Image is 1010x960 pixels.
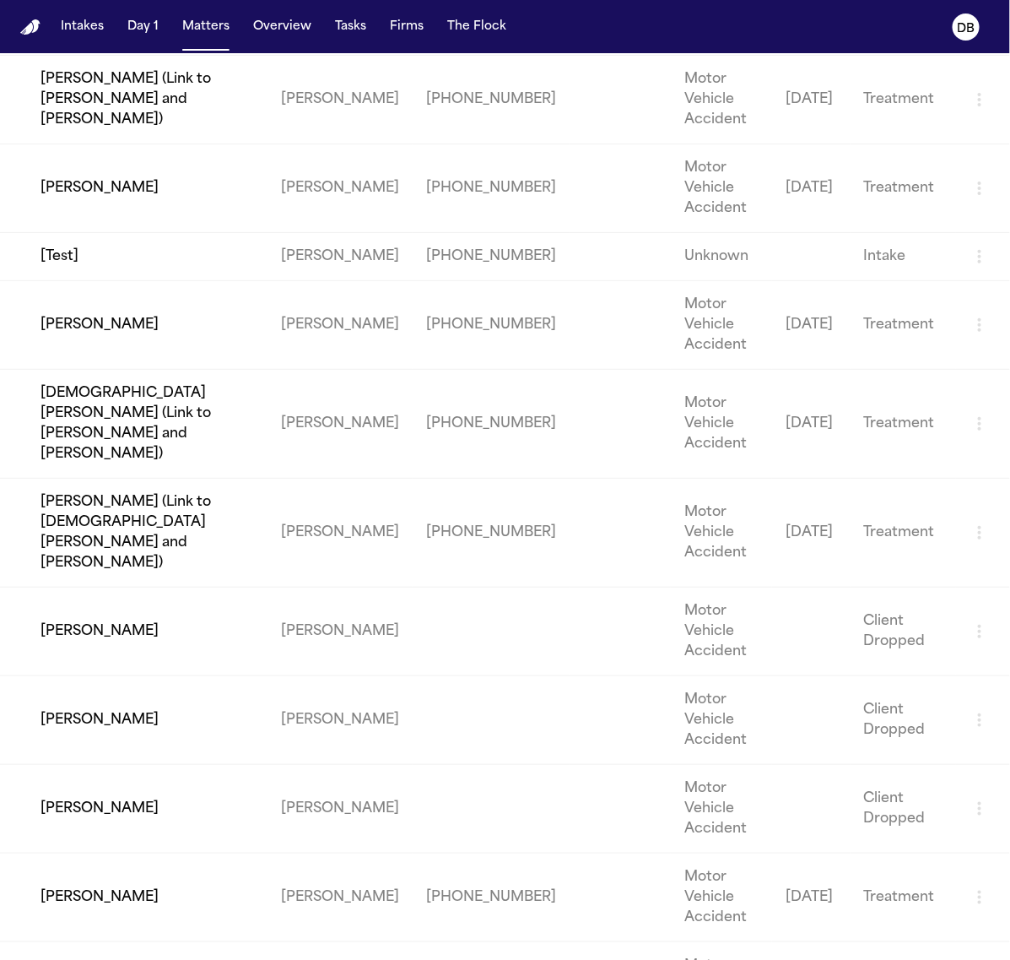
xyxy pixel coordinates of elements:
[851,479,956,588] td: Treatment
[772,479,851,588] td: [DATE]
[20,19,41,35] img: Finch Logo
[772,55,851,144] td: [DATE]
[267,370,413,479] td: [PERSON_NAME]
[851,765,956,854] td: Client Dropped
[20,19,41,35] a: Home
[267,281,413,370] td: [PERSON_NAME]
[413,232,570,280] td: [PHONE_NUMBER]
[267,144,413,232] td: [PERSON_NAME]
[851,370,956,479] td: Treatment
[121,12,165,42] button: Day 1
[267,232,413,280] td: [PERSON_NAME]
[267,676,413,765] td: [PERSON_NAME]
[267,588,413,676] td: [PERSON_NAME]
[851,144,956,232] td: Treatment
[671,676,772,765] td: Motor Vehicle Accident
[772,370,851,479] td: [DATE]
[267,479,413,588] td: [PERSON_NAME]
[772,144,851,232] td: [DATE]
[383,12,430,42] button: Firms
[413,854,570,942] td: [PHONE_NUMBER]
[671,370,772,479] td: Motor Vehicle Accident
[671,479,772,588] td: Motor Vehicle Accident
[772,854,851,942] td: [DATE]
[267,854,413,942] td: [PERSON_NAME]
[851,854,956,942] td: Treatment
[851,55,956,144] td: Treatment
[671,854,772,942] td: Motor Vehicle Accident
[54,12,111,42] button: Intakes
[440,12,513,42] button: The Flock
[671,232,772,280] td: Unknown
[851,232,956,280] td: Intake
[851,588,956,676] td: Client Dropped
[671,765,772,854] td: Motor Vehicle Accident
[267,765,413,854] td: [PERSON_NAME]
[671,55,772,144] td: Motor Vehicle Accident
[413,370,570,479] td: [PHONE_NUMBER]
[246,12,318,42] button: Overview
[851,676,956,765] td: Client Dropped
[413,144,570,232] td: [PHONE_NUMBER]
[413,55,570,144] td: [PHONE_NUMBER]
[671,144,772,232] td: Motor Vehicle Accident
[851,281,956,370] td: Treatment
[671,281,772,370] td: Motor Vehicle Accident
[267,55,413,144] td: [PERSON_NAME]
[413,479,570,588] td: [PHONE_NUMBER]
[413,281,570,370] td: [PHONE_NUMBER]
[328,12,373,42] button: Tasks
[772,281,851,370] td: [DATE]
[671,588,772,676] td: Motor Vehicle Accident
[176,12,236,42] button: Matters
